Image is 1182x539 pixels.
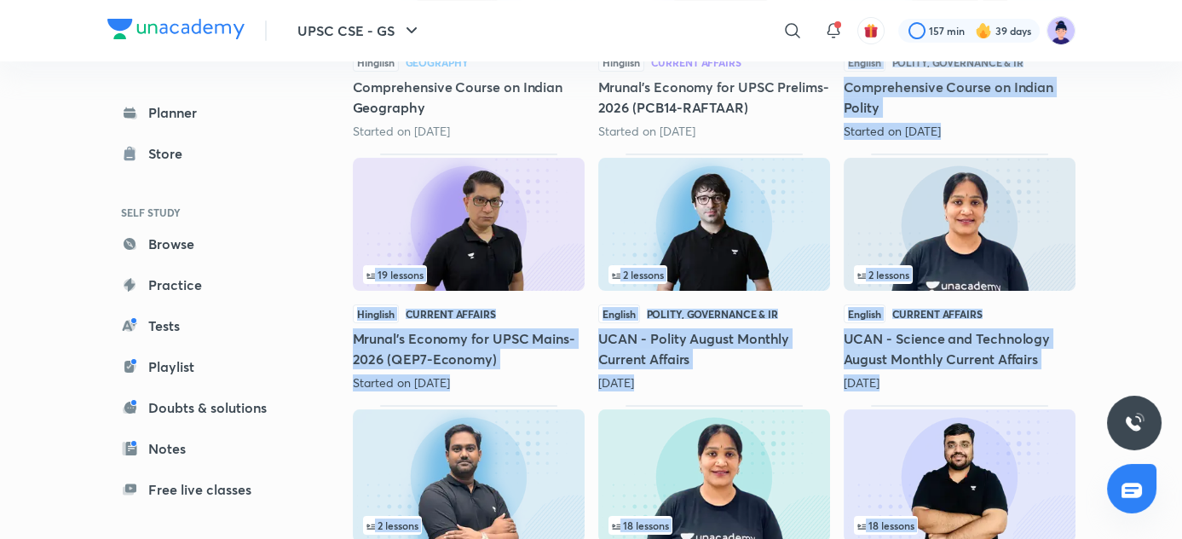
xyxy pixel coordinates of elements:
div: left [854,516,1065,535]
div: left [608,265,820,284]
img: ttu [1124,413,1145,433]
div: UCAN - Polity August Monthly Current Affairs [598,154,830,391]
div: infocontainer [854,265,1065,284]
a: Free live classes [107,472,305,507]
div: infosection [854,265,1065,284]
img: avatar [863,23,879,38]
span: Hinglish [598,53,644,72]
a: Company Logo [107,19,245,43]
span: 2 lessons [857,269,909,280]
img: Thumbnail [844,158,1075,291]
div: Polity, Governance & IR [892,57,1023,67]
div: infocontainer [363,265,574,284]
div: Mrunal’s Economy for UPSC Mains-2026 (QEP7-Economy) [353,154,585,391]
div: Started on Jul 17 [598,123,830,140]
img: Thumbnail [353,158,585,291]
div: left [363,516,574,535]
div: Geography [406,57,469,67]
div: infosection [608,516,820,535]
a: Practice [107,268,305,302]
span: Hinglish [353,304,399,323]
div: Store [148,143,193,164]
img: streak [975,22,992,39]
div: Polity, Governance & IR [647,309,778,319]
a: Doubts & solutions [107,391,305,425]
span: 2 lessons [612,269,664,280]
h5: Mrunal’s Economy for UPSC Mains-2026 (QEP7-Economy) [353,328,585,369]
h5: UCAN - Science and Technology August Monthly Current Affairs [844,328,1075,369]
div: left [854,265,1065,284]
img: Company Logo [107,19,245,39]
h5: Comprehensive Course on Indian Polity [844,77,1075,118]
div: 6 days ago [844,374,1075,391]
span: 18 lessons [857,520,914,530]
div: infocontainer [608,516,820,535]
div: left [363,265,574,284]
span: English [844,304,885,323]
div: infocontainer [363,516,574,535]
h5: Comprehensive Course on Indian Geography [353,77,585,118]
div: infosection [363,265,574,284]
h5: UCAN - Polity August Monthly Current Affairs [598,328,830,369]
span: 19 lessons [366,269,424,280]
a: Tests [107,309,305,343]
h5: Mrunal’s Economy for UPSC Prelims-2026 (PCB14-RAFTAAR) [598,77,830,118]
div: Started on Aug 4 [353,123,585,140]
a: Store [107,136,305,171]
div: Started on Aug 18 [844,123,1075,140]
a: Browse [107,227,305,261]
h6: SELF STUDY [107,198,305,227]
span: Hinglish [353,53,399,72]
a: Planner [107,96,305,130]
div: infosection [608,265,820,284]
div: Current Affairs [406,309,496,319]
span: 18 lessons [612,520,669,530]
div: infocontainer [854,516,1065,535]
span: English [598,304,640,323]
button: avatar [857,17,885,44]
div: infocontainer [608,265,820,284]
div: infosection [854,516,1065,535]
div: 5 days ago [598,374,830,391]
div: Current Affairs [651,57,741,67]
div: Current Affairs [892,309,983,319]
div: UCAN - Science and Technology August Monthly Current Affairs [844,154,1075,391]
a: Playlist [107,350,305,384]
img: Thumbnail [598,158,830,291]
span: 2 lessons [366,520,418,530]
span: English [844,53,885,72]
div: left [608,516,820,535]
div: infosection [363,516,574,535]
a: Notes [107,432,305,466]
img: Ravi Chalotra [1047,16,1075,45]
div: Started on Aug 28 [353,374,585,391]
button: UPSC CSE - GS [287,14,432,48]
